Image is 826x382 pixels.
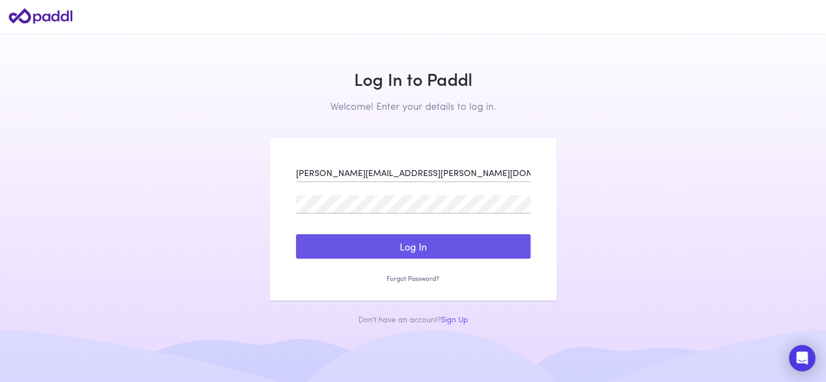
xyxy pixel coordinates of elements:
a: Forgot Password? [296,274,531,283]
button: Log In [296,234,531,259]
h1: Log In to Paddl [270,68,557,89]
input: Enter your Email [296,164,531,182]
a: Sign Up [441,314,468,324]
div: Don't have an account? [270,314,557,324]
div: Open Intercom Messenger [789,345,815,371]
h2: Welcome! Enter your details to log in. [270,100,557,112]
